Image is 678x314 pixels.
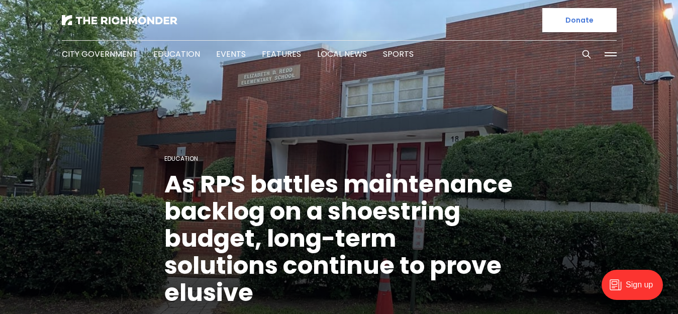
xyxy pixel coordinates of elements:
[62,48,137,60] a: City Government
[216,48,246,60] a: Events
[262,48,301,60] a: Features
[164,171,514,306] h1: As RPS battles maintenance backlog on a shoestring budget, long-term solutions continue to prove ...
[593,265,678,314] iframe: portal-trigger
[62,15,177,25] img: The Richmonder
[317,48,367,60] a: Local News
[542,8,617,32] a: Donate
[153,48,200,60] a: Education
[164,154,198,163] a: Education
[383,48,414,60] a: Sports
[579,47,594,62] button: Search this site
